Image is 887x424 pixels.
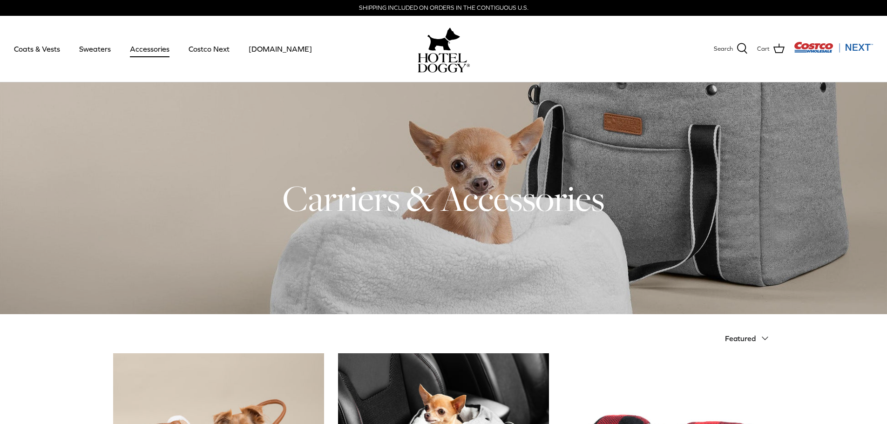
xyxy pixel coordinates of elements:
[113,175,774,221] h1: Carriers & Accessories
[757,43,785,55] a: Cart
[71,33,119,65] a: Sweaters
[427,25,460,53] img: hoteldoggy.com
[794,41,873,53] img: Costco Next
[725,328,774,349] button: Featured
[714,44,733,54] span: Search
[757,44,770,54] span: Cart
[6,33,68,65] a: Coats & Vests
[714,43,748,55] a: Search
[180,33,238,65] a: Costco Next
[240,33,320,65] a: [DOMAIN_NAME]
[418,25,470,73] a: hoteldoggy.com hoteldoggycom
[725,334,756,343] span: Featured
[122,33,178,65] a: Accessories
[794,47,873,54] a: Visit Costco Next
[418,53,470,73] img: hoteldoggycom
